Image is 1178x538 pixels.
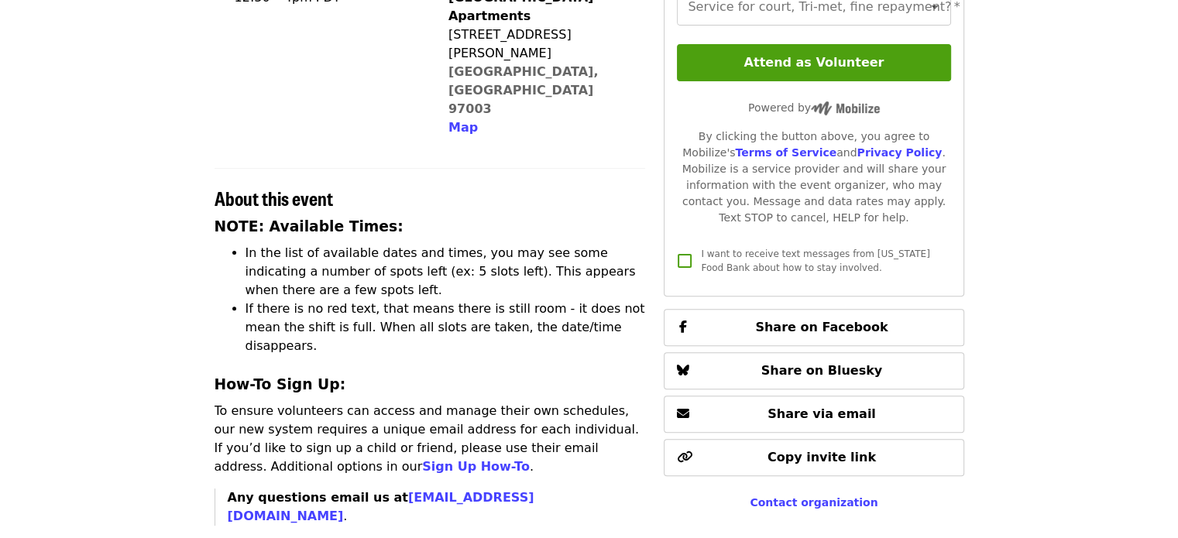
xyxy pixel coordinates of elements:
div: By clicking the button above, you agree to Mobilize's and . Mobilize is a service provider and wi... [677,129,950,226]
span: Powered by [748,101,880,114]
div: [STREET_ADDRESS][PERSON_NAME] [448,26,633,63]
a: Contact organization [750,496,877,509]
span: About this event [215,184,333,211]
button: Share on Bluesky [664,352,963,389]
strong: NOTE: Available Times: [215,218,404,235]
a: Sign Up How-To [422,459,530,474]
button: Share on Facebook [664,309,963,346]
li: If there is no red text, that means there is still room - it does not mean the shift is full. Whe... [246,300,646,355]
span: Copy invite link [768,450,876,464]
span: Share on Facebook [755,320,888,334]
p: To ensure volunteers can access and manage their own schedules, our new system requires a unique ... [215,402,646,476]
li: In the list of available dates and times, you may see some indicating a number of spots left (ex:... [246,244,646,300]
button: Share via email [664,396,963,433]
img: Powered by Mobilize [811,101,880,115]
button: Copy invite link [664,439,963,476]
button: Map [448,118,478,137]
a: Terms of Service [735,146,836,159]
strong: How-To Sign Up: [215,376,346,392]
span: Map [448,120,478,135]
strong: Any questions email us at [228,490,534,523]
a: Privacy Policy [857,146,942,159]
span: Share via email [768,406,876,421]
p: . [228,488,646,526]
span: I want to receive text messages from [US_STATE] Food Bank about how to stay involved. [701,248,929,273]
button: Attend as Volunteer [677,44,950,81]
a: [GEOGRAPHIC_DATA], [GEOGRAPHIC_DATA] 97003 [448,64,599,116]
span: Share on Bluesky [761,363,883,378]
